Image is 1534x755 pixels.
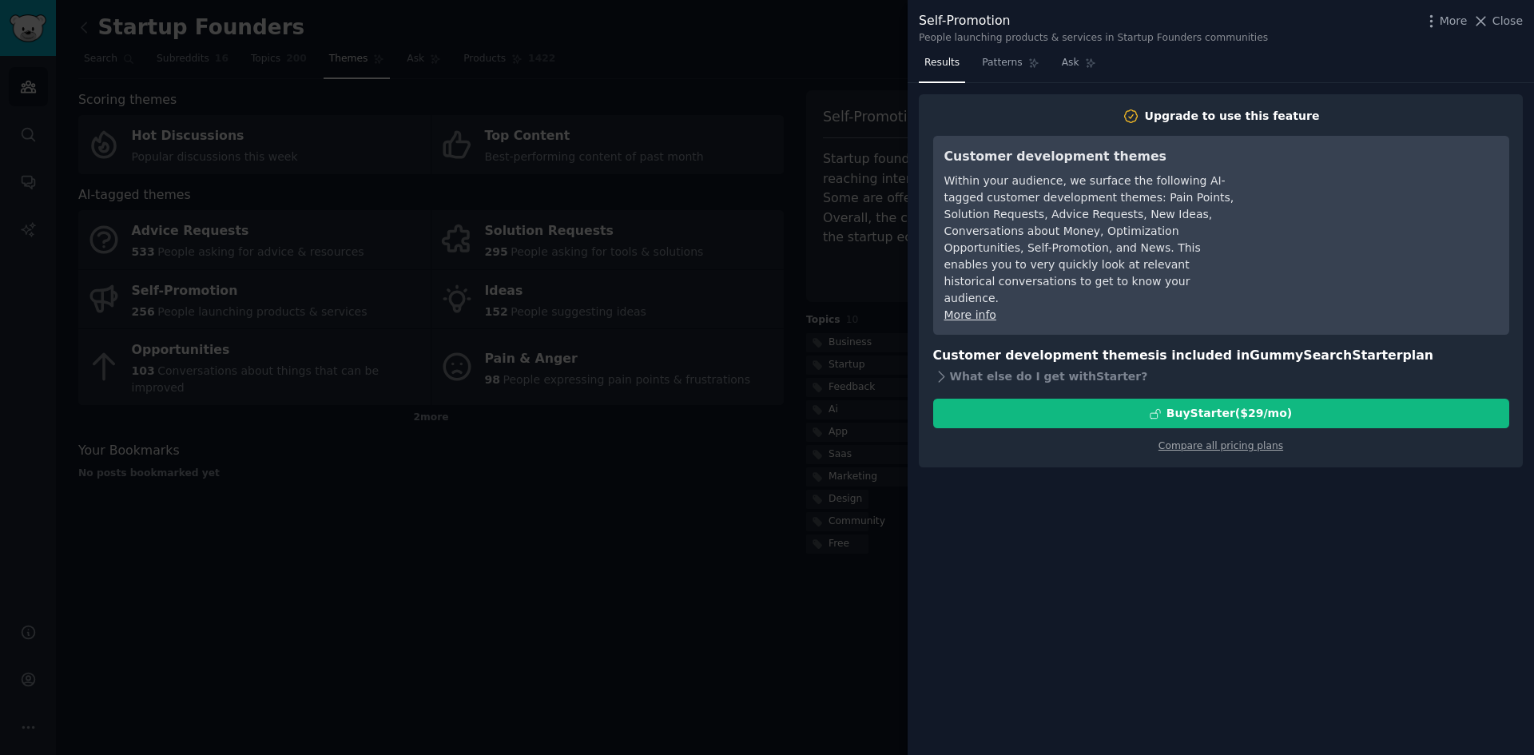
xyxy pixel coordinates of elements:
[944,147,1236,167] h3: Customer development themes
[1166,405,1292,422] div: Buy Starter ($ 29 /mo )
[1492,13,1523,30] span: Close
[919,50,965,83] a: Results
[1423,13,1468,30] button: More
[933,399,1509,428] button: BuyStarter($29/mo)
[919,31,1268,46] div: People launching products & services in Startup Founders communities
[982,56,1022,70] span: Patterns
[1062,56,1079,70] span: Ask
[1056,50,1102,83] a: Ask
[933,365,1509,387] div: What else do I get with Starter ?
[1145,108,1320,125] div: Upgrade to use this feature
[933,346,1509,366] h3: Customer development themes is included in plan
[1472,13,1523,30] button: Close
[924,56,960,70] span: Results
[1250,348,1402,363] span: GummySearch Starter
[919,11,1268,31] div: Self-Promotion
[976,50,1044,83] a: Patterns
[1440,13,1468,30] span: More
[944,173,1236,307] div: Within your audience, we surface the following AI-tagged customer development themes: Pain Points...
[1158,440,1283,451] a: Compare all pricing plans
[1258,147,1498,267] iframe: YouTube video player
[944,308,996,321] a: More info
